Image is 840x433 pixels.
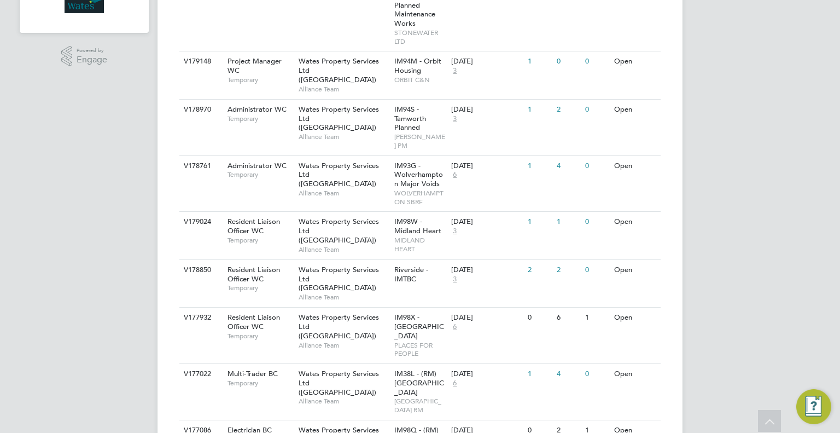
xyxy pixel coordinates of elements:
div: 4 [554,156,582,176]
div: 0 [582,212,611,232]
div: [DATE] [451,161,522,171]
span: Temporary [227,284,293,292]
div: [DATE] [451,370,522,379]
div: [DATE] [451,313,522,322]
span: Resident Liaison Officer WC [227,265,280,284]
span: [PERSON_NAME] PM [394,132,446,149]
div: V179024 [181,212,219,232]
div: 2 [525,260,553,280]
div: Open [611,100,659,120]
span: Alliance Team [299,189,389,198]
div: V178761 [181,156,219,176]
span: [GEOGRAPHIC_DATA] RM [394,397,446,414]
div: Open [611,260,659,280]
div: 2 [554,100,582,120]
span: Temporary [227,76,293,84]
div: [DATE] [451,105,522,114]
span: Engage [77,55,107,65]
div: 4 [554,364,582,384]
span: Alliance Team [299,341,389,350]
span: Alliance Team [299,132,389,141]
span: Alliance Team [299,85,389,94]
div: V177022 [181,364,219,384]
span: ORBIT C&N [394,76,446,84]
div: 0 [582,260,611,280]
span: Wates Property Services Ltd ([GEOGRAPHIC_DATA]) [299,56,379,84]
span: IM94S - Tamworth Planned [394,105,426,132]
span: IM94M - Orbit Housing [394,56,441,75]
span: Alliance Team [299,293,389,302]
div: [DATE] [451,57,522,66]
div: 0 [582,156,611,176]
div: 1 [525,156,553,176]
span: 3 [451,275,458,284]
span: IM38L - (RM) [GEOGRAPHIC_DATA] [394,369,444,397]
span: Alliance Team [299,397,389,406]
span: Administrator WC [227,105,287,114]
span: Resident Liaison Officer WC [227,217,280,235]
span: IM98W - Midland Heart [394,217,441,235]
div: Open [611,51,659,72]
span: Temporary [227,170,293,179]
span: 3 [451,227,458,236]
span: Powered by [77,46,107,55]
div: Open [611,212,659,232]
span: WOLVERHAMPTON SBRF [394,189,446,206]
span: 6 [451,170,458,180]
div: 1 [525,212,553,232]
div: [DATE] [451,217,522,227]
span: STONEWATER LTD [394,28,446,45]
div: 1 [525,364,553,384]
button: Engage Resource Center [796,389,831,424]
span: Project Manager WC [227,56,282,75]
span: Wates Property Services Ltd ([GEOGRAPHIC_DATA]) [299,105,379,132]
div: Open [611,308,659,328]
div: V179148 [181,51,219,72]
div: 1 [582,308,611,328]
span: Temporary [227,379,293,388]
span: Riverside - IMTBC [394,265,428,284]
span: Wates Property Services Ltd ([GEOGRAPHIC_DATA]) [299,369,379,397]
div: 0 [554,51,582,72]
span: Wates Property Services Ltd ([GEOGRAPHIC_DATA]) [299,161,379,189]
div: 1 [525,51,553,72]
span: Wates Property Services Ltd ([GEOGRAPHIC_DATA]) [299,265,379,293]
span: Wates Property Services Ltd ([GEOGRAPHIC_DATA]) [299,217,379,245]
span: 3 [451,66,458,76]
div: 6 [554,308,582,328]
span: Alliance Team [299,245,389,254]
div: 1 [525,100,553,120]
div: 1 [554,212,582,232]
span: IM93G - Wolverhampton Major Voids [394,161,443,189]
span: IM98X - [GEOGRAPHIC_DATA] [394,313,444,340]
div: V178850 [181,260,219,280]
span: Administrator WC [227,161,287,170]
span: Multi-Trader BC [227,369,278,378]
div: Open [611,156,659,176]
span: Wates Property Services Ltd ([GEOGRAPHIC_DATA]) [299,313,379,340]
div: [DATE] [451,265,522,275]
span: Temporary [227,332,293,340]
span: 6 [451,379,458,388]
span: Temporary [227,114,293,123]
span: Temporary [227,236,293,245]
div: 0 [582,364,611,384]
span: 3 [451,114,458,124]
div: Open [611,364,659,384]
div: V177932 [181,308,219,328]
a: Powered byEngage [61,46,108,67]
div: 2 [554,260,582,280]
span: PLACES FOR PEOPLE [394,341,446,358]
div: 0 [525,308,553,328]
span: Resident Liaison Officer WC [227,313,280,331]
div: V178970 [181,100,219,120]
span: MIDLAND HEART [394,236,446,253]
span: 6 [451,322,458,332]
div: 0 [582,51,611,72]
div: 0 [582,100,611,120]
